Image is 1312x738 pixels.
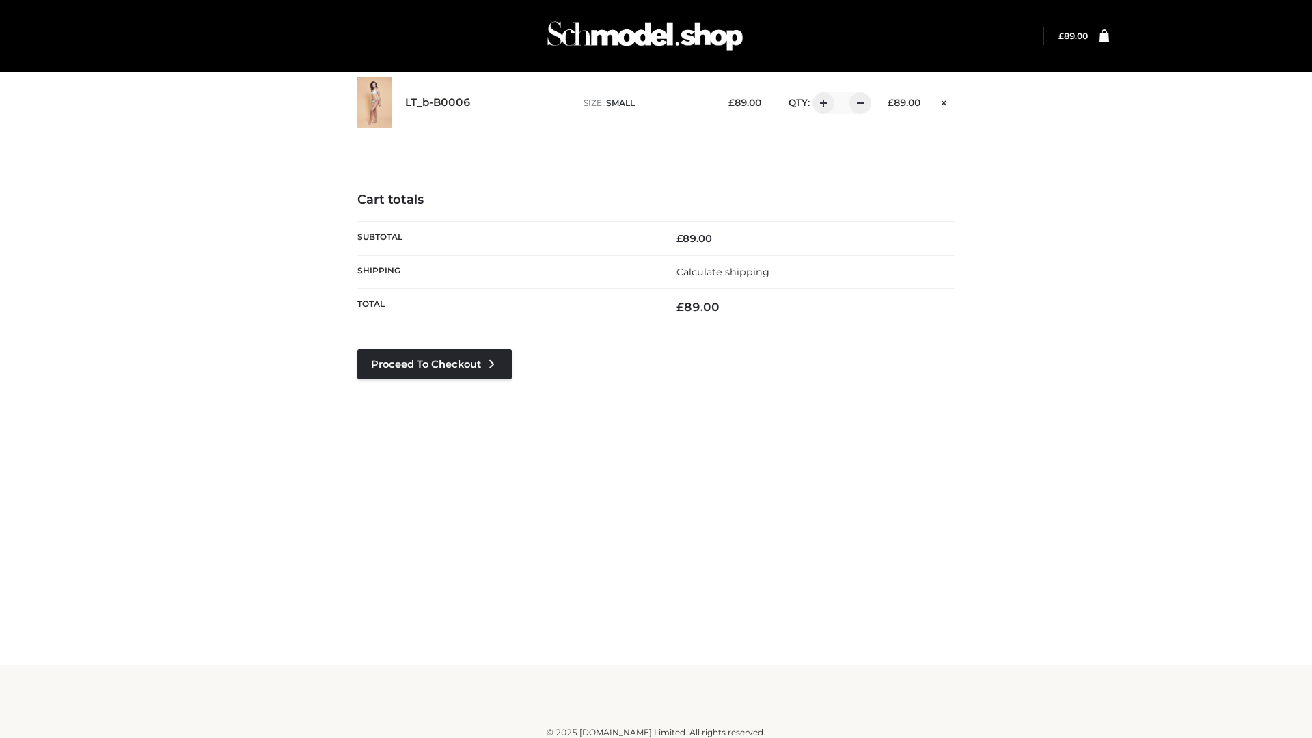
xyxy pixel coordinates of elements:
a: Remove this item [934,92,955,110]
span: £ [676,300,684,314]
bdi: 89.00 [676,232,712,245]
span: £ [888,97,894,108]
a: Proceed to Checkout [357,349,512,379]
bdi: 89.00 [676,300,720,314]
span: SMALL [606,98,635,108]
img: Schmodel Admin 964 [543,9,748,63]
span: £ [676,232,683,245]
bdi: 89.00 [1058,31,1088,41]
h4: Cart totals [357,193,955,208]
a: LT_b-B0006 [405,96,471,109]
a: £89.00 [1058,31,1088,41]
div: QTY: [775,92,866,114]
bdi: 89.00 [728,97,761,108]
th: Subtotal [357,221,656,255]
span: £ [1058,31,1064,41]
a: Calculate shipping [676,266,769,278]
th: Shipping [357,255,656,288]
bdi: 89.00 [888,97,920,108]
span: £ [728,97,735,108]
p: size : [584,97,707,109]
th: Total [357,289,656,325]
